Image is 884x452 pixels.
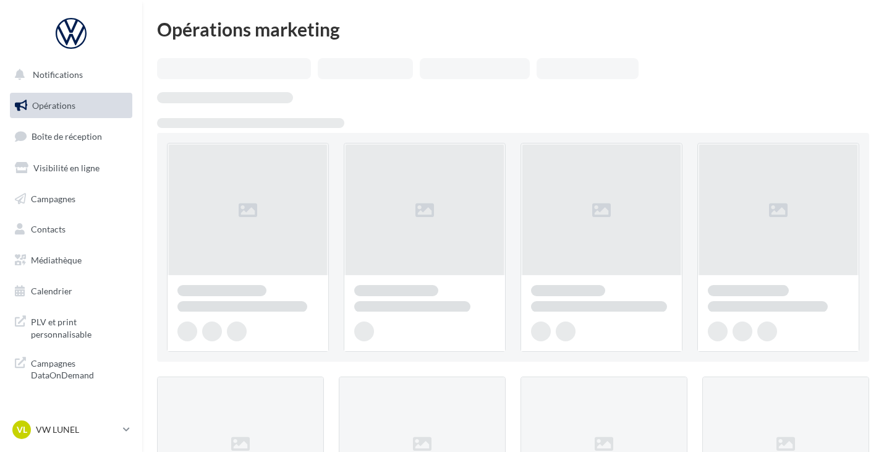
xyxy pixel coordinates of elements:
div: Opérations marketing [157,20,869,38]
a: Contacts [7,216,135,242]
span: Opérations [32,100,75,111]
a: PLV et print personnalisable [7,309,135,345]
span: Campagnes [31,193,75,203]
a: VL VW LUNEL [10,418,132,441]
span: Boîte de réception [32,131,102,142]
a: Campagnes [7,186,135,212]
a: Médiathèque [7,247,135,273]
span: Notifications [33,69,83,80]
span: PLV et print personnalisable [31,313,127,340]
span: VL [17,424,27,436]
span: Calendrier [31,286,72,296]
a: Boîte de réception [7,123,135,150]
a: Calendrier [7,278,135,304]
button: Notifications [7,62,130,88]
span: Campagnes DataOnDemand [31,355,127,382]
a: Visibilité en ligne [7,155,135,181]
a: Opérations [7,93,135,119]
span: Contacts [31,224,66,234]
p: VW LUNEL [36,424,118,436]
span: Médiathèque [31,255,82,265]
span: Visibilité en ligne [33,163,100,173]
a: Campagnes DataOnDemand [7,350,135,386]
